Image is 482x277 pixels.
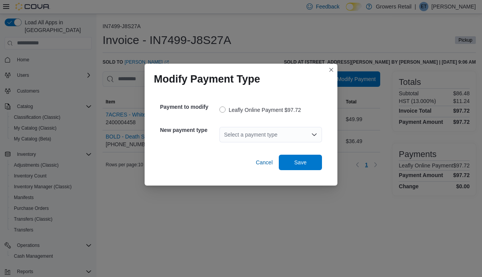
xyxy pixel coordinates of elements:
[154,73,260,85] h1: Modify Payment Type
[224,130,225,139] input: Accessible screen reader label
[160,99,218,115] h5: Payment to modify
[311,132,317,138] button: Open list of options
[294,159,307,166] span: Save
[253,155,276,170] button: Cancel
[160,122,218,138] h5: New payment type
[327,65,336,74] button: Closes this modal window
[256,159,273,166] span: Cancel
[279,155,322,170] button: Save
[219,105,301,115] label: Leafly Online Payment $97.72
